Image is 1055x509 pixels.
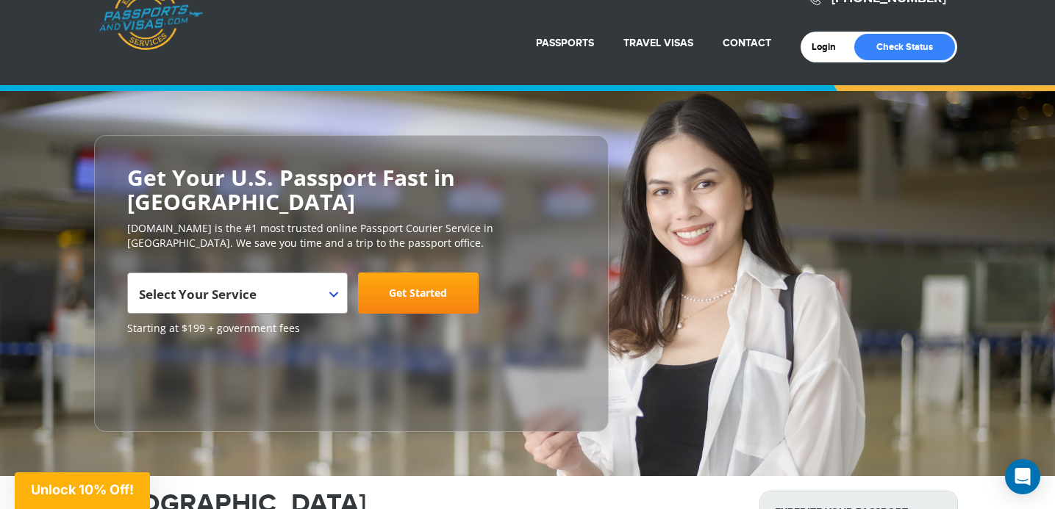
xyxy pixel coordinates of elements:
h2: Get Your U.S. Passport Fast in [GEOGRAPHIC_DATA] [127,165,576,214]
a: Passports [536,37,594,49]
p: [DOMAIN_NAME] is the #1 most trusted online Passport Courier Service in [GEOGRAPHIC_DATA]. We sav... [127,221,576,250]
iframe: Customer reviews powered by Trustpilot [127,343,237,416]
span: Select Your Service [127,272,348,314]
a: Get Started [358,272,479,314]
a: Check Status [854,34,955,60]
a: Login [812,41,846,53]
span: Unlock 10% Off! [31,482,134,497]
div: Open Intercom Messenger [1005,459,1040,494]
div: Unlock 10% Off! [15,472,150,509]
span: Select Your Service [139,278,332,320]
span: Select Your Service [139,286,257,303]
span: Starting at $199 + government fees [127,321,576,336]
a: Travel Visas [623,37,693,49]
a: Contact [723,37,771,49]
